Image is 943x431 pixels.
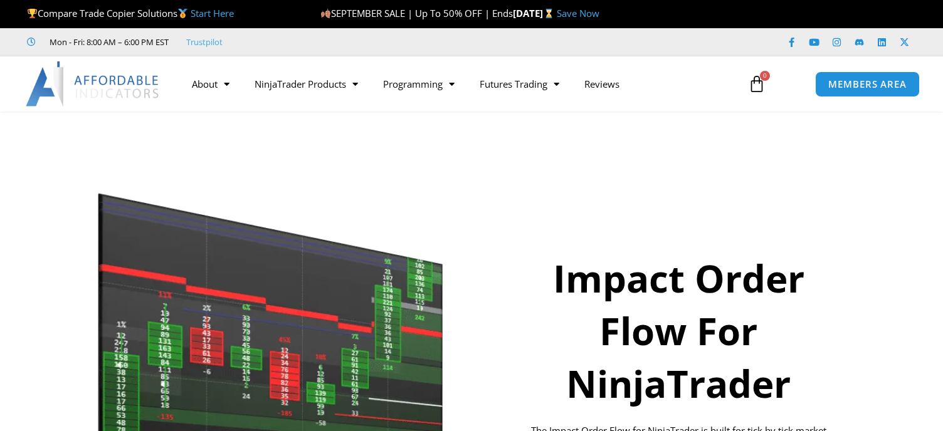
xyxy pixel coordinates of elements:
a: Trustpilot [186,34,223,49]
h1: Impact Order Flow For NinjaTrader [516,252,841,410]
img: 🏆 [28,9,37,18]
strong: [DATE] [513,7,556,19]
a: 0 [729,66,784,102]
img: 🥇 [178,9,187,18]
a: Futures Trading [467,70,572,98]
img: LogoAI | Affordable Indicators – NinjaTrader [26,61,161,106]
span: Compare Trade Copier Solutions [27,7,234,19]
img: ⌛ [544,9,554,18]
a: Programming [371,70,467,98]
nav: Menu [179,70,736,98]
a: MEMBERS AREA [815,71,920,97]
a: About [179,70,242,98]
a: Reviews [572,70,632,98]
span: 0 [760,71,770,81]
span: SEPTEMBER SALE | Up To 50% OFF | Ends [320,7,513,19]
a: Start Here [191,7,234,19]
span: Mon - Fri: 8:00 AM – 6:00 PM EST [46,34,169,49]
a: Save Now [557,7,599,19]
a: NinjaTrader Products [242,70,371,98]
img: 🍂 [321,9,330,18]
span: MEMBERS AREA [828,80,907,89]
